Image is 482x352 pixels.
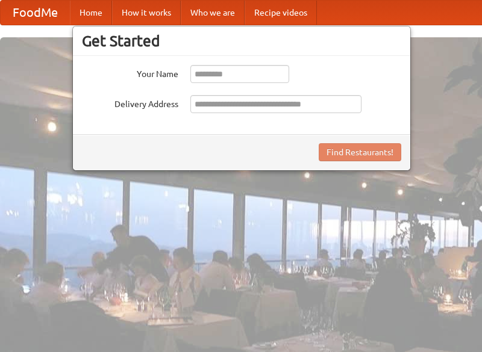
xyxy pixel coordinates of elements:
a: How it works [112,1,181,25]
a: Recipe videos [245,1,317,25]
label: Delivery Address [82,95,178,110]
label: Your Name [82,65,178,80]
h3: Get Started [82,32,401,50]
a: Home [70,1,112,25]
button: Find Restaurants! [319,143,401,161]
a: FoodMe [1,1,70,25]
a: Who we are [181,1,245,25]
